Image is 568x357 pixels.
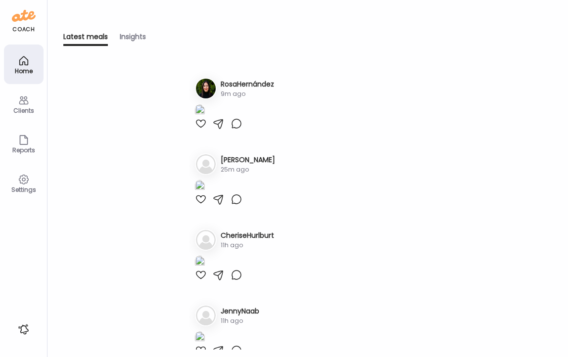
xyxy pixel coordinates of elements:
img: avatars%2FCONpOAmKNnOmveVlQf7BcAx5QfG3 [196,79,216,98]
img: bg-avatar-default.svg [196,230,216,250]
img: bg-avatar-default.svg [196,154,216,174]
div: 11h ago [221,316,259,325]
img: images%2FCONpOAmKNnOmveVlQf7BcAx5QfG3%2Ftwu2fX4o6GJZv60qOXX8%2FibRgLvxOtD3ulIqR7eZG_1080 [195,104,205,118]
div: 25m ago [221,165,275,174]
div: coach [12,25,35,34]
div: Home [6,68,42,74]
div: Reports [6,147,42,153]
div: Clients [6,107,42,114]
img: ate [12,8,36,24]
div: Insights [120,32,146,46]
h3: RosaHernández [221,79,274,89]
div: Settings [6,186,42,193]
h3: [PERSON_NAME] [221,155,275,165]
div: 9m ago [221,89,274,98]
div: Latest meals [63,32,108,46]
h3: JennyNaab [221,306,259,316]
img: bg-avatar-default.svg [196,306,216,325]
img: images%2FPx7obpQtcXfz5dvBTIw2MvHmXDg1%2FHVbXRMr2RS1QECpPkR9w%2FdDCMyyHCICkg5i7aVCw0_1080 [195,256,205,269]
img: images%2FKctm46SuybbMQSXT8hwA8FvFJK03%2FvIe3Joh6Fk2EG2etTfg5%2FRylA4IDXNFJSriKlnx4k_1080 [195,180,205,193]
img: images%2Fd9afHR96GpVfOqYeocL59a100Dx1%2FGfQ3140FYtwFQP2Yrxr8%2Fpky7z4KWDW8BEu2N8cv0_1080 [195,331,205,345]
h3: CheriseHurlburt [221,230,274,241]
div: 11h ago [221,241,274,250]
